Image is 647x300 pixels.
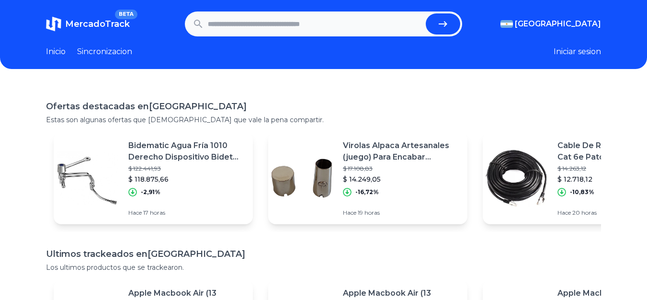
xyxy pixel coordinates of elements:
[128,140,245,163] p: Bidematic Agua Fría 1010 Derecho Dispositivo Bidet Inodoro
[115,10,137,19] span: BETA
[355,188,379,196] p: -16,72%
[343,174,460,184] p: $ 14.249,05
[54,132,253,224] a: Featured imageBidematic Agua Fría 1010 Derecho Dispositivo Bidet Inodoro$ 122.441,93$ 118.875,66-...
[268,145,335,212] img: Featured image
[46,263,601,272] p: Los ultimos productos que se trackearon.
[46,16,61,32] img: MercadoTrack
[128,174,245,184] p: $ 118.875,66
[141,188,160,196] p: -2,91%
[128,209,245,217] p: Hace 17 horas
[46,46,66,58] a: Inicio
[343,165,460,173] p: $ 17.108,83
[77,46,132,58] a: Sincronizacion
[46,16,130,32] a: MercadoTrackBETA
[570,188,594,196] p: -10,83%
[343,140,460,163] p: Virolas Alpaca Artesanales (juego) Para Encabar Cuchillos
[54,145,121,212] img: Featured image
[128,165,245,173] p: $ 122.441,93
[65,19,130,29] span: MercadoTrack
[483,145,550,212] img: Featured image
[343,209,460,217] p: Hace 19 horas
[46,247,601,261] h1: Ultimos trackeados en [GEOGRAPHIC_DATA]
[268,132,467,224] a: Featured imageVirolas Alpaca Artesanales (juego) Para Encabar Cuchillos$ 17.108,83$ 14.249,05-16,...
[554,46,601,58] button: Iniciar sesion
[500,18,601,30] button: [GEOGRAPHIC_DATA]
[515,18,601,30] span: [GEOGRAPHIC_DATA]
[46,115,601,125] p: Estas son algunas ofertas que [DEMOGRAPHIC_DATA] que vale la pena compartir.
[500,20,513,28] img: Argentina
[46,100,601,113] h1: Ofertas destacadas en [GEOGRAPHIC_DATA]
